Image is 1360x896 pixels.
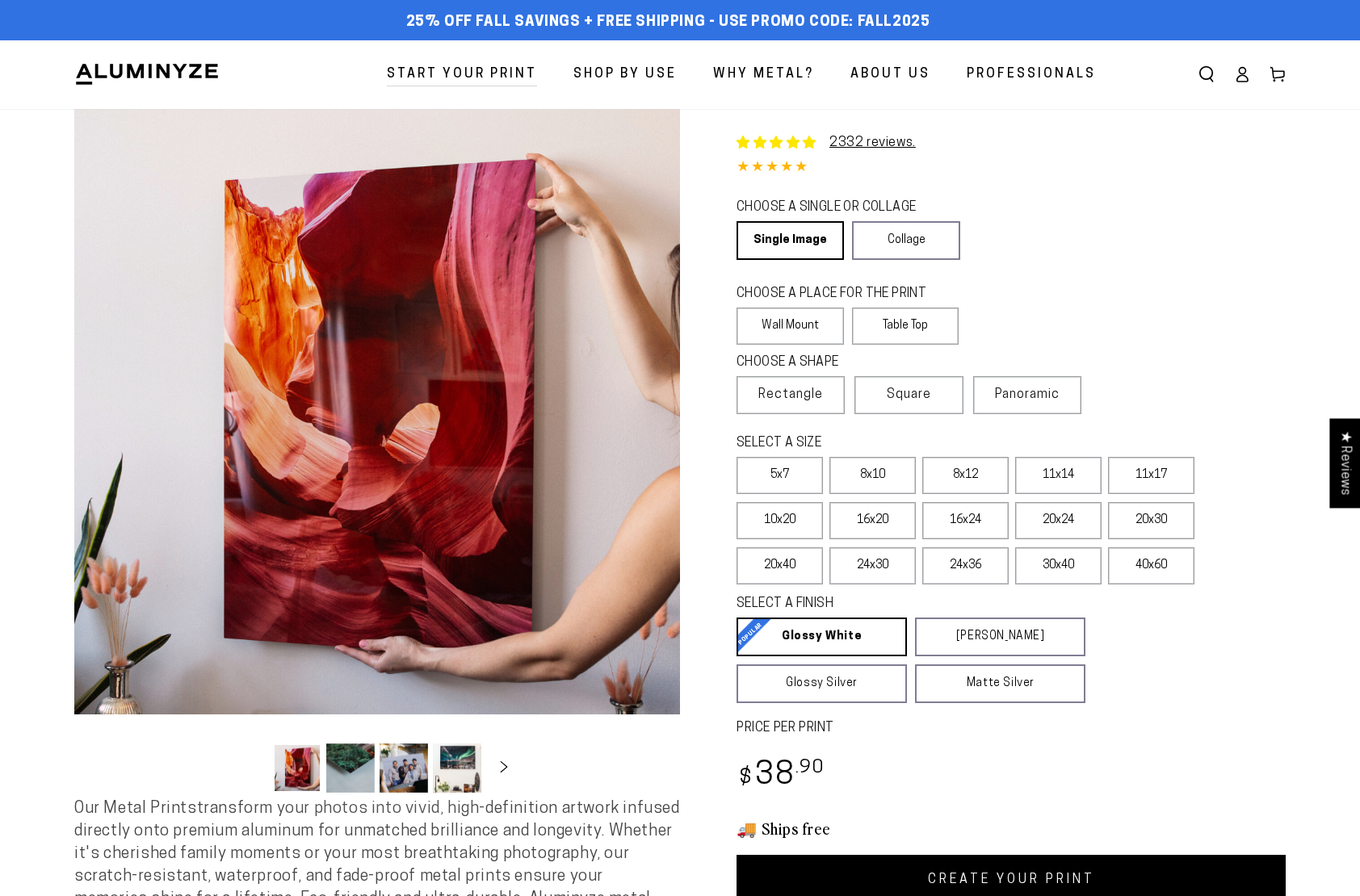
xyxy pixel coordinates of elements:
[713,63,814,86] span: Why Metal?
[838,53,942,96] a: About Us
[737,719,1286,738] label: PRICE PER PRINT
[915,618,1085,656] a: [PERSON_NAME]
[433,743,481,793] button: Load image 4 in gallery view
[737,760,825,792] bdi: 38
[1015,547,1102,584] label: 30x40
[737,664,907,703] a: Glossy Silver
[737,199,945,217] legend: CHOOSE A SINGLE OR COLLAGE
[955,53,1108,96] a: Professionals
[573,63,677,86] span: Shop By Use
[1108,457,1194,494] label: 11x17
[737,502,823,539] label: 10x20
[737,595,1047,613] legend: SELECT A FINISH
[852,308,959,345] label: Table Top
[406,14,930,31] span: 25% off FALL Savings + Free Shipping - Use Promo Code: FALL2025
[829,136,916,149] a: 2332 reviews.
[387,63,537,86] span: Start Your Print
[273,743,321,793] button: Load image 1 in gallery view
[922,457,1009,494] label: 8x12
[737,547,823,584] label: 20x40
[561,53,689,96] a: Shop By Use
[852,221,959,260] a: Collage
[829,547,916,584] label: 24x30
[737,285,944,304] legend: CHOOSE A PLACE FOR THE PRINT
[995,388,1060,401] span: Panoramic
[486,750,522,785] button: Slide right
[1329,418,1360,508] div: Click to open Judge.me floating reviews tab
[1015,457,1102,494] label: 11x14
[737,457,823,494] label: 5x7
[967,63,1096,86] span: Professionals
[737,157,1286,180] div: 4.85 out of 5.0 stars
[737,818,1286,839] h3: 🚚 Ships free
[1108,547,1194,584] label: 40x60
[829,457,916,494] label: 8x10
[829,502,916,539] label: 16x20
[1189,57,1224,92] summary: Search our site
[922,502,1009,539] label: 16x24
[915,664,1085,703] a: Matte Silver
[922,547,1009,584] label: 24x36
[795,759,825,777] sup: .90
[737,618,907,656] a: Glossy White
[74,62,220,86] img: Aluminyze
[758,385,823,404] span: Rectangle
[375,53,549,96] a: Start Your Print
[233,750,268,785] button: Slide left
[326,743,375,793] button: Load image 2 in gallery view
[737,434,1060,453] legend: SELECT A SIZE
[739,768,753,789] span: $
[887,385,931,404] span: Square
[701,53,826,96] a: Why Metal?
[737,221,844,260] a: Single Image
[737,354,947,372] legend: CHOOSE A SHAPE
[380,743,428,793] button: Load image 3 in gallery view
[1108,502,1194,539] label: 20x30
[74,109,680,798] media-gallery: Gallery Viewer
[737,308,844,345] label: Wall Mount
[850,63,930,86] span: About Us
[1015,502,1102,539] label: 20x24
